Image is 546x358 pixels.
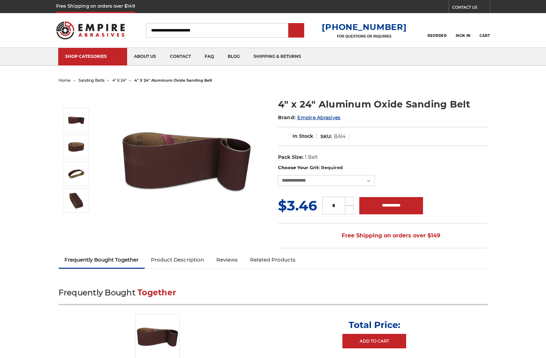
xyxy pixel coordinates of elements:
[127,48,163,65] a: about us
[145,252,210,267] a: Product Description
[117,90,255,228] img: 4" x 24" Aluminum Oxide Sanding Belt
[112,78,126,83] a: 4" x 24"
[68,214,85,229] button: Next
[244,252,302,267] a: Related Products
[278,114,296,121] span: Brand:
[278,197,317,214] span: $3.46
[59,252,145,267] a: Frequently Bought Together
[68,192,85,209] img: 4" x 24" Sanding Belt - AOX
[134,78,212,83] span: 4" x 24" aluminum oxide sanding belt
[198,48,221,65] a: faq
[427,33,446,38] span: Reorder
[56,17,125,44] img: Empire Abrasives
[210,252,244,267] a: Reviews
[68,111,85,129] img: 4" x 24" Aluminum Oxide Sanding Belt
[68,93,85,108] button: Previous
[59,78,71,83] a: home
[322,22,406,32] a: [PHONE_NUMBER]
[278,154,303,161] dt: Pack Size:
[349,319,400,330] p: Total Price:
[68,165,85,182] img: 4" x 24" Sanding Belt - Aluminum Oxide
[322,34,406,39] p: FOR QUESTIONS OR INQUIRIES
[163,48,198,65] a: contact
[278,164,488,171] label: Choose Your Grit:
[342,334,406,348] a: Add to Cart
[289,24,303,38] input: Submit
[221,48,247,65] a: blog
[68,138,85,155] img: 4" x 24" AOX Sanding Belt
[137,288,176,297] span: Together
[427,23,446,38] a: Reorder
[456,33,471,38] span: Sign In
[452,3,490,13] a: CONTACT US
[321,165,343,170] small: Required
[297,114,340,121] a: Empire Abrasives
[480,23,490,38] a: Cart
[325,229,440,243] span: Free Shipping on orders over $149
[79,78,104,83] a: sanding belts
[278,98,488,111] h1: 4" x 24" Aluminum Oxide Sanding Belt
[320,133,332,140] dt: SKU:
[65,54,120,59] div: SHOP CATEGORIES
[292,133,313,139] span: In Stock
[305,154,318,161] dd: 1 Belt
[59,288,135,297] span: Frequently Bought
[334,133,346,140] dd: BA14
[480,33,490,38] span: Cart
[247,48,308,65] a: shipping & returns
